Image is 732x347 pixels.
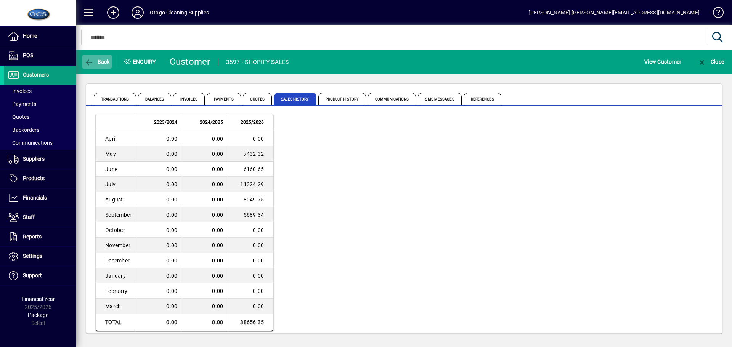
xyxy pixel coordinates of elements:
[182,177,228,192] td: 0.00
[528,6,700,19] div: [PERSON_NAME] [PERSON_NAME][EMAIL_ADDRESS][DOMAIN_NAME]
[82,55,112,69] button: Back
[182,192,228,207] td: 0.00
[182,283,228,299] td: 0.00
[182,207,228,222] td: 0.00
[4,150,76,169] a: Suppliers
[228,207,273,222] td: 5689.34
[368,93,416,105] span: Communications
[228,192,273,207] td: 8049.75
[23,233,42,240] span: Reports
[4,227,76,246] a: Reports
[228,131,273,146] td: 0.00
[4,208,76,227] a: Staff
[136,268,182,283] td: 0.00
[23,72,49,78] span: Customers
[76,55,118,69] app-page-header-button: Back
[697,59,724,65] span: Close
[228,268,273,283] td: 0.00
[118,56,164,68] div: Enquiry
[23,253,42,259] span: Settings
[23,52,33,58] span: POS
[182,131,228,146] td: 0.00
[689,55,732,69] app-page-header-button: Close enquiry
[418,93,461,105] span: SMS Messages
[23,195,47,201] span: Financials
[4,98,76,110] a: Payments
[182,299,228,314] td: 0.00
[136,314,182,331] td: 0.00
[8,88,32,94] span: Invoices
[150,6,209,19] div: Otago Cleaning Supplies
[228,177,273,192] td: 11324.29
[228,283,273,299] td: 0.00
[4,169,76,188] a: Products
[154,118,177,126] span: 2023/2024
[243,93,272,105] span: Quotes
[96,283,136,299] td: February
[96,192,136,207] td: August
[101,6,125,19] button: Add
[136,177,182,192] td: 0.00
[207,93,241,105] span: Payments
[464,93,501,105] span: References
[4,46,76,65] a: POS
[4,266,76,285] a: Support
[182,268,228,283] td: 0.00
[182,314,228,331] td: 0.00
[8,114,29,120] span: Quotes
[96,238,136,253] td: November
[96,131,136,146] td: April
[136,253,182,268] td: 0.00
[228,253,273,268] td: 0.00
[96,177,136,192] td: July
[96,222,136,238] td: October
[136,207,182,222] td: 0.00
[96,146,136,162] td: May
[228,146,273,162] td: 7432.32
[96,207,136,222] td: September
[318,93,366,105] span: Product History
[200,118,223,126] span: 2024/2025
[23,175,45,181] span: Products
[96,253,136,268] td: December
[182,238,228,253] td: 0.00
[96,299,136,314] td: March
[182,253,228,268] td: 0.00
[707,2,722,26] a: Knowledge Base
[4,85,76,98] a: Invoices
[4,110,76,123] a: Quotes
[228,222,273,238] td: 0.00
[4,189,76,208] a: Financials
[642,55,683,69] button: View Customer
[4,123,76,136] a: Backorders
[173,93,205,105] span: Invoices
[136,222,182,238] td: 0.00
[274,93,316,105] span: Sales History
[4,136,76,149] a: Communications
[4,27,76,46] a: Home
[170,56,210,68] div: Customer
[84,59,110,65] span: Back
[23,33,37,39] span: Home
[4,247,76,266] a: Settings
[136,238,182,253] td: 0.00
[8,101,36,107] span: Payments
[182,146,228,162] td: 0.00
[125,6,150,19] button: Profile
[228,299,273,314] td: 0.00
[136,299,182,314] td: 0.00
[96,268,136,283] td: January
[8,140,53,146] span: Communications
[96,162,136,177] td: June
[94,93,136,105] span: Transactions
[23,214,35,220] span: Staff
[136,162,182,177] td: 0.00
[228,314,273,331] td: 38656.35
[136,146,182,162] td: 0.00
[8,127,39,133] span: Backorders
[182,222,228,238] td: 0.00
[28,312,48,318] span: Package
[228,162,273,177] td: 6160.65
[644,56,681,68] span: View Customer
[96,314,136,331] td: Total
